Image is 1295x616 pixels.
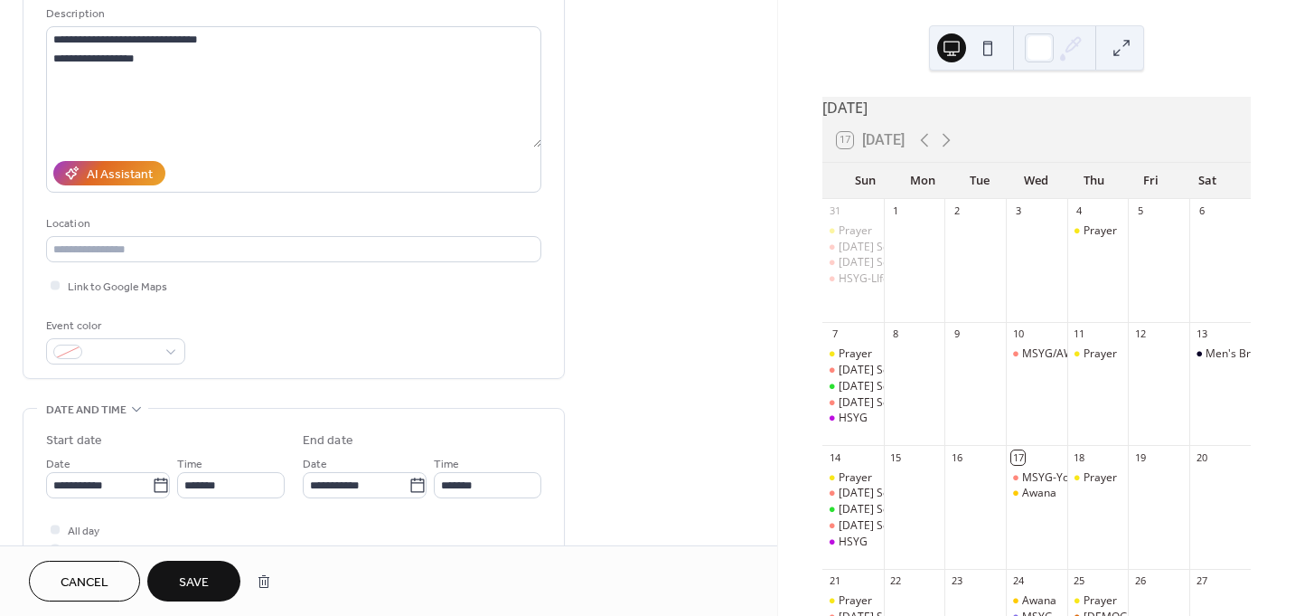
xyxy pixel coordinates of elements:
[1008,163,1065,199] div: Wed
[1073,327,1086,341] div: 11
[894,163,951,199] div: Mon
[822,535,884,550] div: HSYG
[839,379,910,394] div: [DATE] School
[1073,204,1086,218] div: 4
[177,455,202,474] span: Time
[1022,346,1161,362] div: MSYG/AWANA Open House
[1011,450,1025,464] div: 17
[1084,470,1117,486] div: Prayer
[1179,163,1236,199] div: Sat
[822,271,884,287] div: HSYG-LIfeLight
[950,450,963,464] div: 16
[1067,346,1129,362] div: Prayer
[1006,486,1067,501] div: Awana
[147,561,240,602] button: Save
[839,535,868,550] div: HSYG
[46,214,538,233] div: Location
[1195,327,1208,341] div: 13
[839,240,914,255] div: [DATE] Service
[1133,327,1147,341] div: 12
[951,163,1008,199] div: Tue
[29,561,140,602] button: Cancel
[303,431,353,450] div: End date
[822,411,884,426] div: HSYG
[822,470,884,486] div: Prayer
[46,455,70,474] span: Date
[839,502,910,517] div: [DATE] School
[1067,593,1129,609] div: Prayer
[1073,574,1086,588] div: 25
[1006,593,1067,609] div: Awana
[1022,486,1056,501] div: Awana
[828,574,841,588] div: 21
[1022,593,1056,609] div: Awana
[1084,346,1117,362] div: Prayer
[1084,223,1117,239] div: Prayer
[822,486,884,501] div: Sunday Service
[1022,470,1115,486] div: MSYG-Youth Night
[839,518,914,534] div: [DATE] Service
[68,278,167,297] span: Link to Google Maps
[839,411,868,426] div: HSYG
[828,327,841,341] div: 7
[839,271,914,287] div: HSYG-LIfeLight
[1011,204,1025,218] div: 3
[839,223,872,239] div: Prayer
[46,5,538,24] div: Description
[1067,223,1129,239] div: Prayer
[889,450,903,464] div: 15
[61,573,108,592] span: Cancel
[822,395,884,411] div: Sunday Service
[839,363,914,378] div: [DATE] Service
[822,255,884,270] div: Sunday Service
[1133,204,1147,218] div: 5
[839,346,872,362] div: Prayer
[1133,450,1147,464] div: 19
[68,522,99,541] span: All day
[839,593,872,609] div: Prayer
[53,161,165,185] button: AI Assistant
[822,518,884,534] div: Sunday Service
[950,204,963,218] div: 2
[828,450,841,464] div: 14
[1006,470,1067,486] div: MSYG-Youth Night
[1011,327,1025,341] div: 10
[839,255,914,270] div: [DATE] Service
[46,401,127,420] span: Date and time
[839,470,872,486] div: Prayer
[889,204,903,218] div: 1
[1065,163,1121,199] div: Thu
[889,327,903,341] div: 8
[822,346,884,362] div: Prayer
[950,574,963,588] div: 23
[837,163,894,199] div: Sun
[839,486,914,501] div: [DATE] Service
[87,166,153,185] div: AI Assistant
[822,502,884,517] div: Sunday School
[68,541,142,560] span: Show date only
[950,327,963,341] div: 9
[1189,346,1251,362] div: Men's Breakfast
[828,204,841,218] div: 31
[1084,593,1117,609] div: Prayer
[839,395,914,411] div: [DATE] Service
[1122,163,1179,199] div: Fri
[822,223,884,239] div: Prayer
[822,379,884,394] div: Sunday School
[1133,574,1147,588] div: 26
[303,455,327,474] span: Date
[889,574,903,588] div: 22
[1195,574,1208,588] div: 27
[46,317,182,336] div: Event color
[1067,470,1129,486] div: Prayer
[46,431,102,450] div: Start date
[1195,450,1208,464] div: 20
[1206,346,1288,362] div: Men's Breakfast
[1073,450,1086,464] div: 18
[822,363,884,378] div: Sunday Service
[822,240,884,255] div: Sunday Service
[822,593,884,609] div: Prayer
[822,97,1251,118] div: [DATE]
[1011,574,1025,588] div: 24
